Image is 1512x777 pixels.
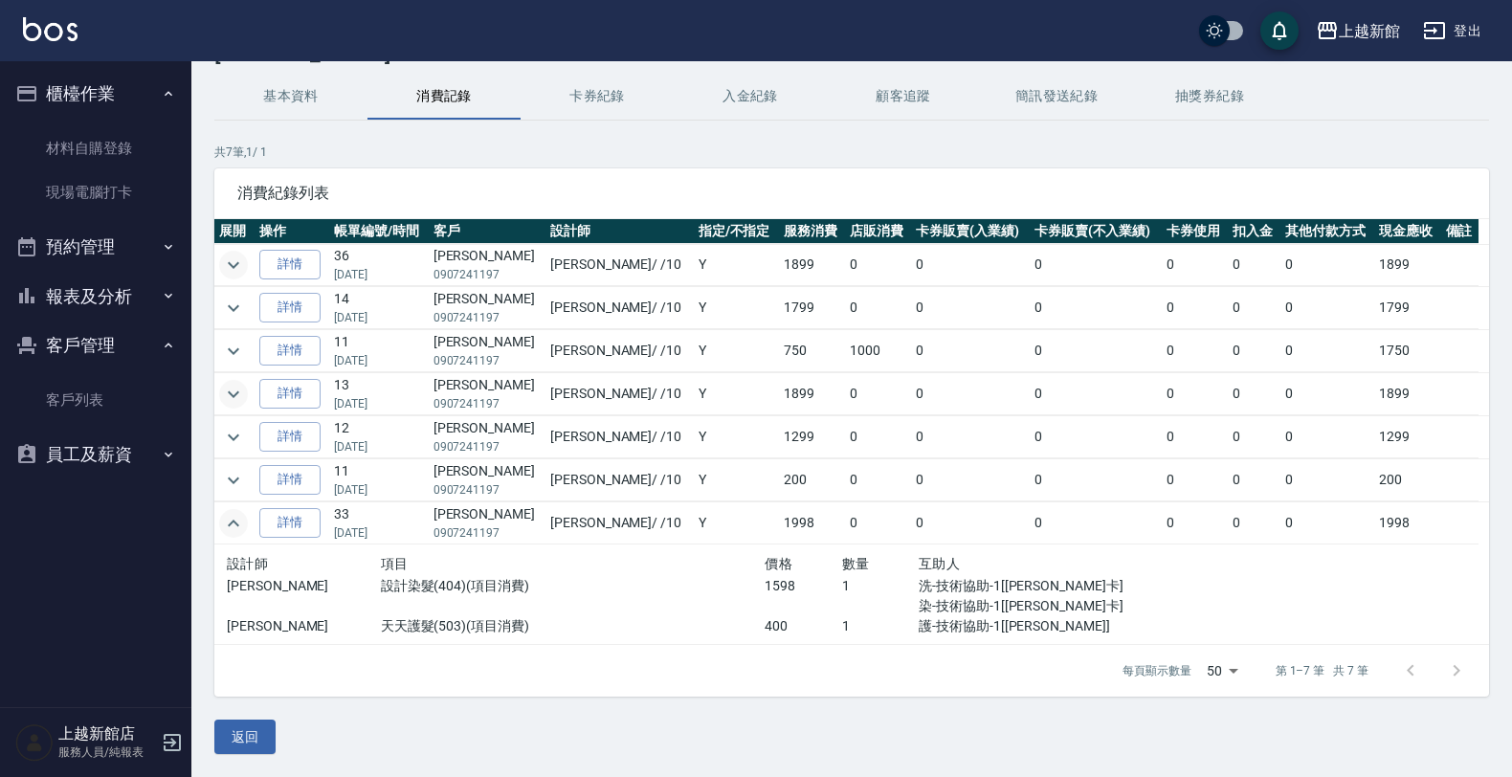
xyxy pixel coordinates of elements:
[1133,74,1286,120] button: 抽獎券紀錄
[259,293,321,322] a: 詳情
[429,219,545,244] th: 客戶
[15,723,54,762] img: Person
[1280,502,1375,544] td: 0
[1162,244,1228,286] td: 0
[694,416,779,458] td: Y
[779,330,845,372] td: 750
[1162,330,1228,372] td: 0
[1280,459,1375,501] td: 0
[429,459,545,501] td: [PERSON_NAME]
[1228,244,1280,286] td: 0
[58,724,156,744] h5: 上越新館店
[334,352,424,369] p: [DATE]
[434,524,541,542] p: 0907241197
[1162,502,1228,544] td: 0
[1162,287,1228,329] td: 0
[779,244,845,286] td: 1899
[434,352,541,369] p: 0907241197
[329,330,429,372] td: 11
[694,330,779,372] td: Y
[521,74,674,120] button: 卡券紀錄
[1339,19,1400,43] div: 上越新館
[329,373,429,415] td: 13
[434,438,541,455] p: 0907241197
[214,219,255,244] th: 展開
[1030,459,1162,501] td: 0
[545,459,694,501] td: [PERSON_NAME] / /10
[334,438,424,455] p: [DATE]
[1162,416,1228,458] td: 0
[845,287,911,329] td: 0
[911,244,1030,286] td: 0
[845,373,911,415] td: 0
[765,556,792,571] span: 價格
[765,616,841,636] p: 400
[8,430,184,479] button: 員工及薪資
[845,330,911,372] td: 1000
[434,395,541,412] p: 0907241197
[694,287,779,329] td: Y
[329,502,429,544] td: 33
[227,556,268,571] span: 設計師
[434,481,541,499] p: 0907241197
[1030,330,1162,372] td: 0
[1030,502,1162,544] td: 0
[911,459,1030,501] td: 0
[329,219,429,244] th: 帳單編號/時間
[694,459,779,501] td: Y
[429,416,545,458] td: [PERSON_NAME]
[1374,244,1440,286] td: 1899
[1374,459,1440,501] td: 200
[1374,330,1440,372] td: 1750
[367,74,521,120] button: 消費記錄
[1374,373,1440,415] td: 1899
[227,576,381,596] p: [PERSON_NAME]
[1228,287,1280,329] td: 0
[8,321,184,370] button: 客戶管理
[779,373,845,415] td: 1899
[980,74,1133,120] button: 簡訊發送紀錄
[8,126,184,170] a: 材料自購登錄
[1441,219,1479,244] th: 備註
[1374,502,1440,544] td: 1998
[1228,330,1280,372] td: 0
[429,373,545,415] td: [PERSON_NAME]
[1162,459,1228,501] td: 0
[219,509,248,538] button: expand row
[1199,645,1245,697] div: 50
[545,502,694,544] td: [PERSON_NAME] / /10
[259,508,321,538] a: 詳情
[842,576,919,596] p: 1
[545,287,694,329] td: [PERSON_NAME] / /10
[329,287,429,329] td: 14
[1030,373,1162,415] td: 0
[694,219,779,244] th: 指定/不指定
[237,184,1466,203] span: 消費紀錄列表
[259,336,321,366] a: 詳情
[779,502,845,544] td: 1998
[255,219,329,244] th: 操作
[545,416,694,458] td: [PERSON_NAME] / /10
[674,74,827,120] button: 入金紀錄
[545,330,694,372] td: [PERSON_NAME] / /10
[429,502,545,544] td: [PERSON_NAME]
[429,330,545,372] td: [PERSON_NAME]
[219,294,248,322] button: expand row
[919,596,1149,616] p: 染-技術協助-1[[PERSON_NAME]卡]
[845,219,911,244] th: 店販消費
[8,272,184,322] button: 報表及分析
[259,422,321,452] a: 詳情
[694,502,779,544] td: Y
[842,556,870,571] span: 數量
[434,309,541,326] p: 0907241197
[219,380,248,409] button: expand row
[429,287,545,329] td: [PERSON_NAME]
[1228,459,1280,501] td: 0
[1228,416,1280,458] td: 0
[911,373,1030,415] td: 0
[827,74,980,120] button: 顧客追蹤
[259,379,321,409] a: 詳情
[845,459,911,501] td: 0
[8,378,184,422] a: 客戶列表
[1030,416,1162,458] td: 0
